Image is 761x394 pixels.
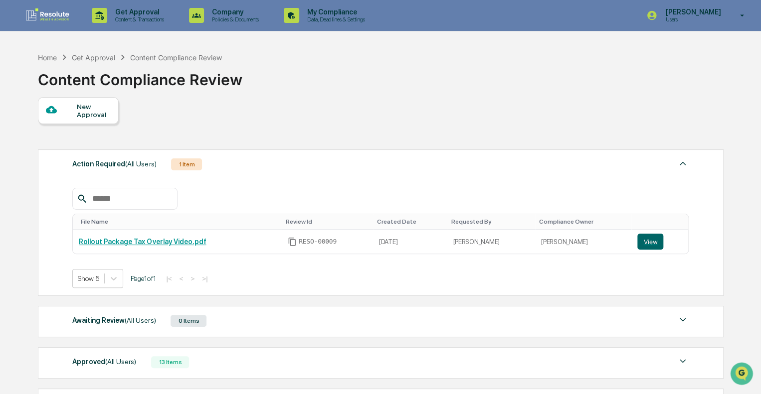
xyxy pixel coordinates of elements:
[72,314,156,327] div: Awaiting Review
[170,79,182,91] button: Start new chat
[6,140,67,158] a: 🔎Data Lookup
[34,76,164,86] div: Start new chat
[637,234,663,250] button: View
[299,238,337,246] span: RESO-00009
[72,127,80,134] div: 🗄️
[286,218,369,225] div: Toggle SortBy
[38,63,242,89] div: Content Compliance Review
[188,274,197,283] button: >
[72,355,136,368] div: Approved
[107,8,169,16] p: Get Approval
[99,169,121,176] span: Pylon
[177,274,187,283] button: <
[729,361,756,388] iframe: Open customer support
[125,316,156,324] span: (All Users)
[20,126,64,135] span: Preclearance
[125,160,156,168] span: (All Users)
[77,103,110,119] div: New Approval
[657,8,726,16] p: [PERSON_NAME]
[204,16,264,23] p: Policies & Documents
[10,127,18,134] div: 🖐️
[131,274,156,282] span: Page 1 of 1
[171,315,206,327] div: 0 Items
[72,53,115,62] div: Get Approval
[105,358,136,366] span: (All Users)
[451,218,531,225] div: Toggle SortBy
[10,21,182,37] p: How can we help?
[677,157,689,169] img: caret
[68,122,128,139] a: 🗄️Attestations
[637,234,682,250] a: View
[299,16,370,23] p: Data, Deadlines & Settings
[535,230,632,254] td: [PERSON_NAME]
[677,314,689,326] img: caret
[677,355,689,367] img: caret
[299,8,370,16] p: My Compliance
[447,230,535,254] td: [PERSON_NAME]
[204,8,264,16] p: Company
[288,237,297,246] span: Copy Id
[539,218,628,225] div: Toggle SortBy
[163,274,175,283] button: |<
[82,126,124,135] span: Attestations
[6,122,68,139] a: 🖐️Preclearance
[34,86,126,94] div: We're available if you need us!
[10,145,18,153] div: 🔎
[81,218,278,225] div: Toggle SortBy
[79,238,206,246] a: Rollout Package Tax Overlay Video.pdf
[107,16,169,23] p: Content & Transactions
[38,53,57,62] div: Home
[24,7,72,23] img: logo
[373,230,447,254] td: [DATE]
[70,168,121,176] a: Powered byPylon
[639,218,684,225] div: Toggle SortBy
[20,144,63,154] span: Data Lookup
[151,356,189,368] div: 13 Items
[657,16,726,23] p: Users
[377,218,443,225] div: Toggle SortBy
[130,53,222,62] div: Content Compliance Review
[72,157,156,170] div: Action Required
[199,274,210,283] button: >|
[10,76,28,94] img: 1746055101610-c473b297-6a78-478c-a979-82029cc54cd1
[171,158,202,170] div: 1 Item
